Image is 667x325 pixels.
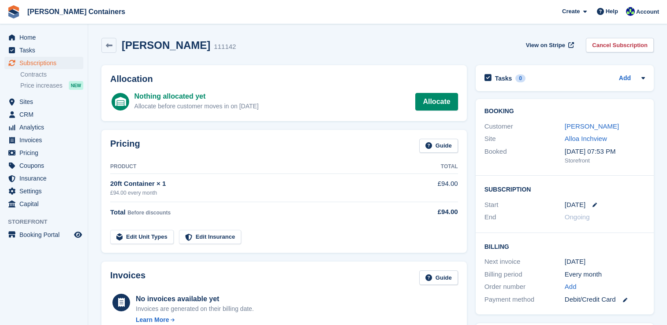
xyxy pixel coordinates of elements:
div: £94.00 every month [110,189,411,197]
div: 0 [515,74,525,82]
div: Start [484,200,565,210]
a: Edit Insurance [179,230,242,244]
h2: Booking [484,108,645,115]
h2: Pricing [110,139,140,153]
a: menu [4,108,83,121]
span: Settings [19,185,72,197]
span: Account [636,7,659,16]
span: Storefront [8,218,88,226]
div: £94.00 [411,207,458,217]
a: menu [4,147,83,159]
div: Debit/Credit Card [565,295,645,305]
span: Ongoing [565,213,590,221]
div: Booked [484,147,565,165]
time: 2025-10-14 00:00:00 UTC [565,200,585,210]
span: Coupons [19,159,72,172]
a: menu [4,121,83,133]
div: 20ft Container × 1 [110,179,411,189]
a: Cancel Subscription [586,38,654,52]
div: Every month [565,270,645,280]
a: menu [4,229,83,241]
div: Next invoice [484,257,565,267]
a: Learn More [136,315,254,325]
span: View on Stripe [526,41,565,50]
h2: Invoices [110,270,145,285]
span: Sites [19,96,72,108]
h2: [PERSON_NAME] [122,39,210,51]
div: Nothing allocated yet [134,91,259,102]
div: Billing period [484,270,565,280]
div: Storefront [565,156,645,165]
h2: Tasks [495,74,512,82]
span: Help [606,7,618,16]
a: menu [4,159,83,172]
span: Before discounts [127,210,171,216]
span: Total [110,208,126,216]
a: Edit Unit Types [110,230,174,244]
th: Total [411,160,458,174]
div: [DATE] [565,257,645,267]
span: Capital [19,198,72,210]
div: Payment method [484,295,565,305]
a: Alloa Inchview [565,135,607,142]
div: Learn More [136,315,169,325]
span: Pricing [19,147,72,159]
div: No invoices available yet [136,294,254,304]
span: Tasks [19,44,72,56]
a: menu [4,185,83,197]
a: Add [565,282,577,292]
span: Invoices [19,134,72,146]
span: Subscriptions [19,57,72,69]
h2: Billing [484,242,645,251]
a: menu [4,198,83,210]
div: Invoices are generated on their billing date. [136,304,254,314]
div: Site [484,134,565,144]
h2: Allocation [110,74,458,84]
a: Add [619,74,631,84]
span: CRM [19,108,72,121]
span: Create [562,7,580,16]
span: Home [19,31,72,44]
a: menu [4,31,83,44]
a: Allocate [415,93,458,111]
a: menu [4,57,83,69]
span: Price increases [20,81,63,90]
a: Contracts [20,70,83,79]
a: menu [4,44,83,56]
div: Allocate before customer moves in on [DATE] [134,102,259,111]
td: £94.00 [411,174,458,202]
a: Guide [419,139,458,153]
div: NEW [69,81,83,90]
span: Analytics [19,121,72,133]
img: Audra Whitelaw [626,7,635,16]
a: View on Stripe [522,38,576,52]
a: [PERSON_NAME] [565,122,619,130]
span: Insurance [19,172,72,185]
div: End [484,212,565,222]
span: Booking Portal [19,229,72,241]
a: Guide [419,270,458,285]
div: 111142 [214,42,236,52]
h2: Subscription [484,185,645,193]
div: Customer [484,122,565,132]
a: menu [4,96,83,108]
a: [PERSON_NAME] Containers [24,4,129,19]
div: Order number [484,282,565,292]
a: menu [4,134,83,146]
a: Price increases NEW [20,81,83,90]
div: [DATE] 07:53 PM [565,147,645,157]
a: Preview store [73,229,83,240]
img: stora-icon-8386f47178a22dfd0bd8f6a31ec36ba5ce8667c1dd55bd0f319d3a0aa187defe.svg [7,5,20,18]
th: Product [110,160,411,174]
a: menu [4,172,83,185]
